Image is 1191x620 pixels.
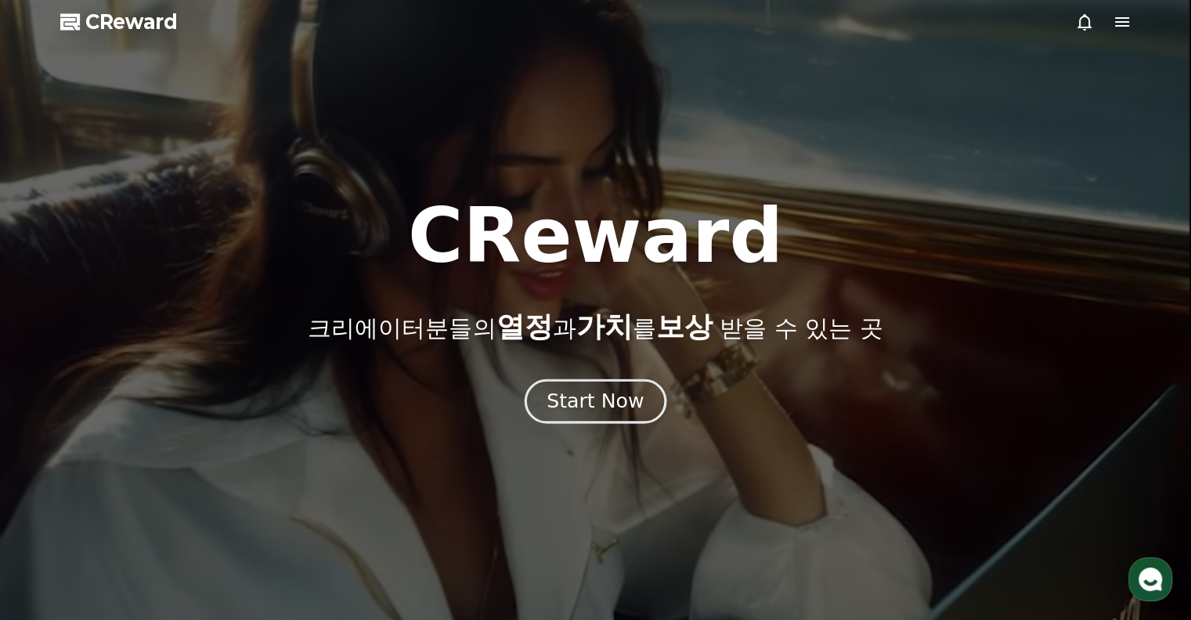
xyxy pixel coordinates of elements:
[308,311,882,343] p: 크리에이터분들의 과 를 받을 수 있는 곳
[408,198,783,274] h1: CReward
[85,9,178,34] span: CReward
[547,388,644,415] div: Start Now
[143,514,162,527] span: 대화
[576,310,632,343] span: 가치
[655,310,712,343] span: 보상
[202,490,301,529] a: 설정
[242,513,261,526] span: 설정
[528,396,663,411] a: Start Now
[60,9,178,34] a: CReward
[49,513,59,526] span: 홈
[496,310,552,343] span: 열정
[525,379,666,423] button: Start Now
[5,490,103,529] a: 홈
[103,490,202,529] a: 대화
